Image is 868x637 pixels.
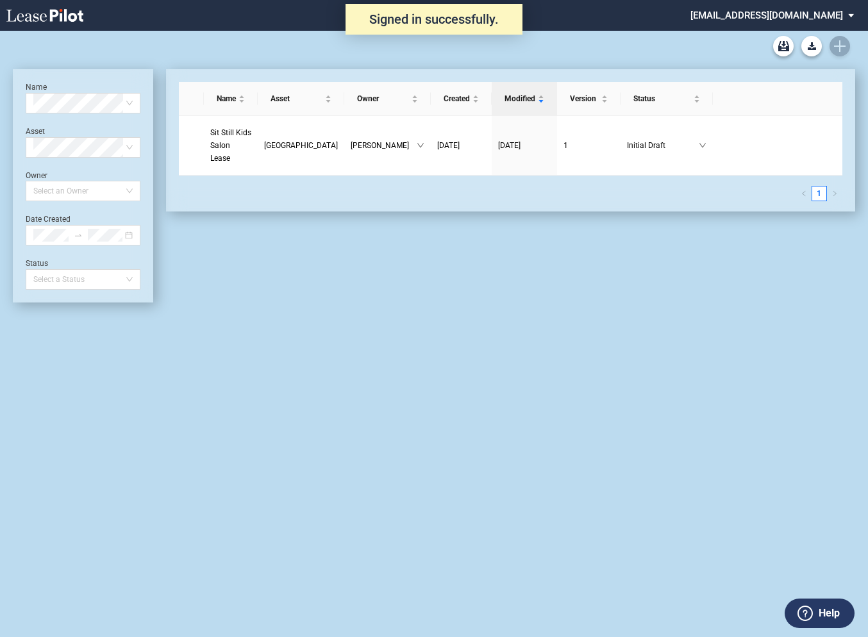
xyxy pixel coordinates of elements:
[26,215,71,224] label: Date Created
[26,127,45,136] label: Asset
[444,92,470,105] span: Created
[827,186,842,201] li: Next Page
[26,171,47,180] label: Owner
[812,186,826,201] a: 1
[498,141,521,150] span: [DATE]
[26,83,47,92] label: Name
[827,186,842,201] button: right
[258,82,344,116] th: Asset
[557,82,621,116] th: Version
[563,139,614,152] a: 1
[74,231,83,240] span: to
[801,36,822,56] button: Download Blank Form
[217,92,236,105] span: Name
[264,139,338,152] a: [GEOGRAPHIC_DATA]
[801,190,807,197] span: left
[819,605,840,622] label: Help
[831,190,838,197] span: right
[797,36,826,56] md-menu: Download Blank Form List
[431,82,492,116] th: Created
[437,141,460,150] span: [DATE]
[505,92,535,105] span: Modified
[271,92,322,105] span: Asset
[621,82,713,116] th: Status
[796,186,812,201] li: Previous Page
[492,82,557,116] th: Modified
[351,139,417,152] span: [PERSON_NAME]
[264,141,338,150] span: Linden Square
[357,92,409,105] span: Owner
[796,186,812,201] button: left
[563,141,568,150] span: 1
[26,259,48,268] label: Status
[74,231,83,240] span: swap-right
[204,82,258,116] th: Name
[437,139,485,152] a: [DATE]
[633,92,691,105] span: Status
[570,92,599,105] span: Version
[627,139,699,152] span: Initial Draft
[812,186,827,201] li: 1
[346,4,522,35] div: Signed in successfully.
[210,126,251,165] a: Sit Still Kids Salon Lease
[785,599,855,628] button: Help
[498,139,551,152] a: [DATE]
[417,142,424,149] span: down
[699,142,706,149] span: down
[210,128,251,163] span: Sit Still Kids Salon Lease
[773,36,794,56] a: Archive
[344,82,431,116] th: Owner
